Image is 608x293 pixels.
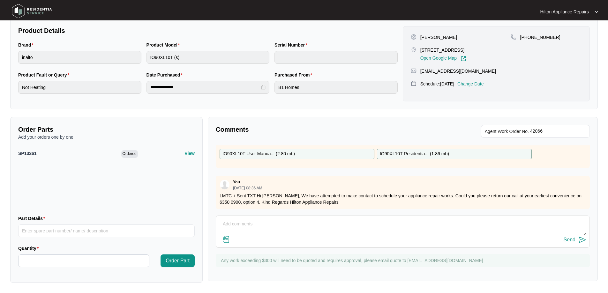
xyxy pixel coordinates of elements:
[457,81,484,87] p: Change Date
[595,10,598,13] img: dropdown arrow
[564,236,586,244] button: Send
[274,42,310,48] label: Serial Number
[184,150,195,157] p: View
[420,68,496,74] p: [EMAIL_ADDRESS][DOMAIN_NAME]
[420,56,466,62] a: Open Google Map
[10,2,54,21] img: residentia service logo
[274,51,398,64] input: Serial Number
[146,42,183,48] label: Product Model
[411,68,417,74] img: map-pin
[18,42,36,48] label: Brand
[222,236,230,243] img: file-attachment-doc.svg
[18,134,195,140] p: Add your orders one by one
[161,254,195,267] button: Order Part
[411,34,417,40] img: user-pin
[420,34,457,40] p: [PERSON_NAME]
[146,72,185,78] label: Date Purchased
[18,151,37,156] span: SP13261
[18,224,195,237] input: Part Details
[274,81,398,94] input: Purchased From
[146,51,270,64] input: Product Model
[420,47,466,53] p: [STREET_ADDRESS],
[540,9,589,15] p: Hilton Appliance Repairs
[19,255,149,267] input: Quantity
[380,150,449,157] p: IO90XL10T Residentia... ( 1.86 mb )
[18,72,72,78] label: Product Fault or Query
[461,56,466,62] img: Link-External
[18,245,41,252] label: Quantity
[220,180,229,189] img: user.svg
[221,257,587,264] p: Any work exceeding $300 will need to be quoted and requires approval, please email quote to [EMAI...
[233,179,240,185] p: You
[166,257,190,265] span: Order Part
[18,26,398,35] p: Product Details
[485,128,529,135] span: Agent Work Order No.
[121,150,138,158] span: Ordered
[530,128,586,135] input: Add Agent Work Order No.
[150,84,260,91] input: Date Purchased
[411,81,417,86] img: map-pin
[520,34,560,40] p: [PHONE_NUMBER]
[411,47,417,53] img: map-pin
[579,236,586,244] img: send-icon.svg
[420,81,454,87] p: Schedule: [DATE]
[564,237,575,243] div: Send
[18,125,195,134] p: Order Parts
[274,72,315,78] label: Purchased From
[18,215,48,222] label: Part Details
[18,81,141,94] input: Product Fault or Query
[216,125,398,134] p: Comments
[233,186,262,190] p: [DATE] 08:36 AM
[220,193,586,205] p: LMTC + Sent TXT Hi [PERSON_NAME], We have attempted to make contact to schedule your appliance re...
[18,51,141,64] input: Brand
[511,34,516,40] img: map-pin
[222,150,295,157] p: IO90XL10T User Manua... ( 2.80 mb )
